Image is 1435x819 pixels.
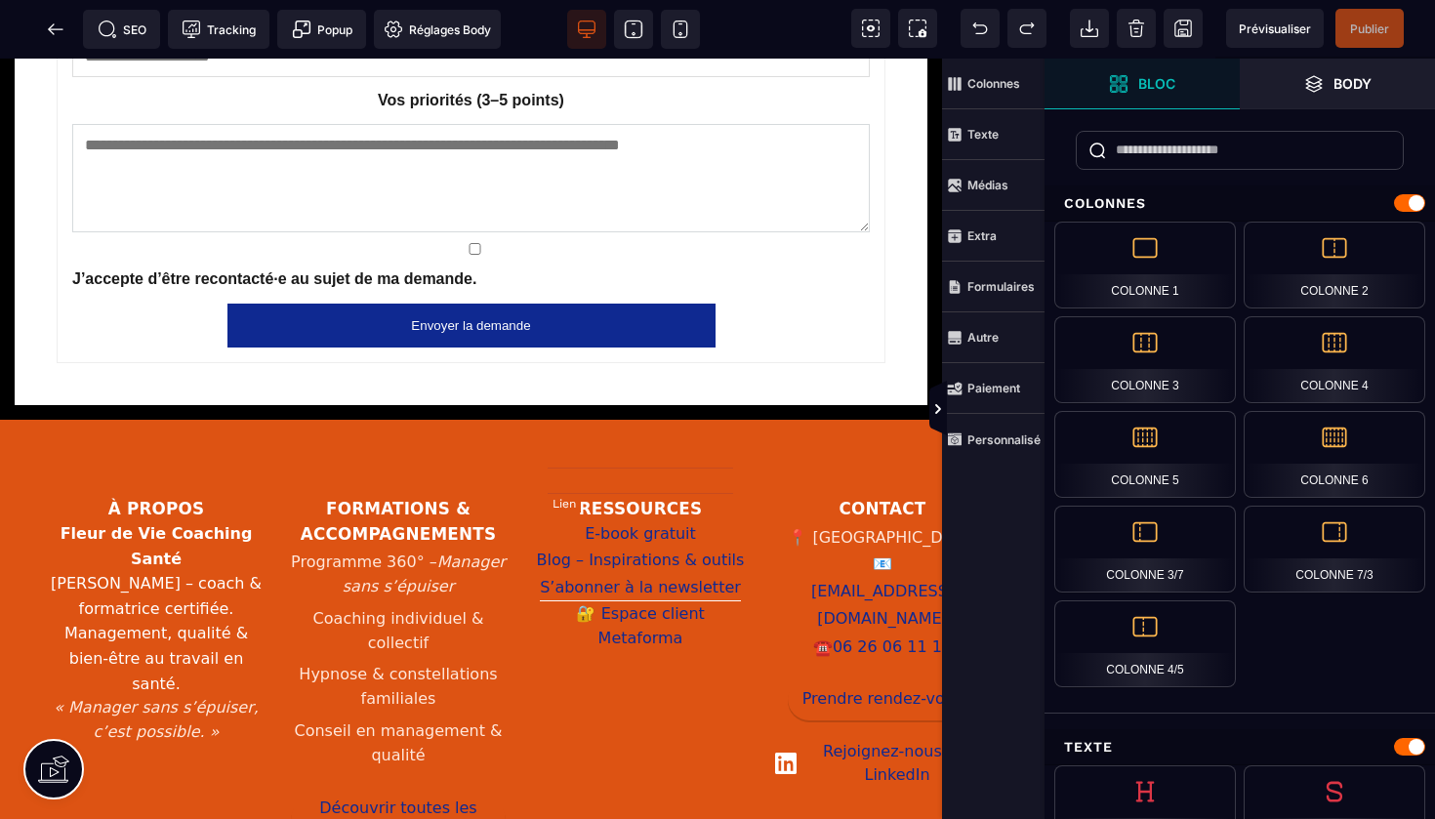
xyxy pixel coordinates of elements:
strong: Extra [967,228,997,243]
span: Importer [1070,9,1109,48]
li: Coaching individuel & collectif [291,545,506,601]
a: 06 26 06 11 14 [833,575,952,604]
span: Rejoignez-nous sur LinkedIn [804,681,990,730]
span: Rétablir [1007,9,1046,48]
span: Défaire [961,9,1000,48]
div: Colonne 2 [1244,222,1425,308]
strong: Colonnes [967,76,1020,91]
span: Colonnes [942,59,1045,109]
span: Paiement [942,363,1045,414]
a: Blog – Inspirations & outils [537,489,745,515]
label: Vos priorités (3–5 points) [72,30,870,55]
h3: À propos [49,437,264,463]
span: Nettoyage [1117,9,1156,48]
strong: Formulaires [967,279,1035,294]
span: Voir mobile [661,10,700,49]
strong: Bloc [1138,76,1175,91]
strong: Personnalisé [967,432,1041,447]
a: E-book gratuit [585,463,696,489]
strong: Paiement [967,381,1020,395]
span: Extra [942,211,1045,262]
span: Capture d'écran [898,9,937,48]
span: Popup [292,20,352,39]
li: Programme 360° – [291,488,506,545]
a: [EMAIL_ADDRESS][DOMAIN_NAME] [775,519,990,575]
span: Enregistrer [1164,9,1203,48]
span: Afficher les vues [1045,381,1064,439]
span: Créer une alerte modale [277,10,366,49]
span: Publier [1350,21,1389,36]
span: Code de suivi [168,10,269,49]
a: Prendre rendez-vous [788,619,976,662]
span: Formulaires [942,262,1045,312]
div: Colonne 7/3 [1244,506,1425,593]
span: Texte [942,109,1045,160]
li: Hypnose & constellations familiales [291,600,506,657]
em: Manager sans s’épuiser [343,494,506,537]
span: Retour [36,10,75,49]
h3: Formations & accompagnements [291,437,506,488]
span: Voir bureau [567,10,606,49]
span: Prévisualiser [1239,21,1311,36]
a: Découvrir toutes les offres [291,728,506,796]
span: SEO [98,20,146,39]
div: Colonne 6 [1244,411,1425,498]
a: Espace client Metaforma [533,543,748,594]
strong: Autre [967,330,999,345]
div: Texte [1045,729,1435,765]
address: 📍 [GEOGRAPHIC_DATA] 📧 ☎️ [775,466,990,603]
button: Envoyer la demande [227,245,716,289]
div: Colonne 3/7 [1054,506,1236,593]
a: S’abonner à la newsletter [540,516,741,543]
h3: Ressources [533,437,748,463]
p: « Manager sans s’épuiser, c’est possible. » [49,637,264,686]
strong: Fleur de Vie Coaching Santé [61,466,253,510]
span: Aperçu [1226,9,1324,48]
li: Conseil en management & qualité [291,657,506,714]
span: Ouvrir les calques [1240,59,1435,109]
span: Médias [942,160,1045,211]
a: Rejoignez-nous sur LinkedIn [775,681,990,730]
div: Colonne 5 [1054,411,1236,498]
h3: Contact [775,437,990,463]
strong: Texte [967,127,999,142]
div: Colonne 4 [1244,316,1425,403]
strong: Médias [967,178,1008,192]
div: Colonne 4/5 [1054,600,1236,687]
nav: Liens ressources [533,463,748,594]
span: Réglages Body [384,20,491,39]
strong: Body [1333,76,1372,91]
span: Voir les composants [851,9,890,48]
span: Tracking [182,20,256,39]
span: Voir tablette [614,10,653,49]
span: Personnalisé [942,414,1045,465]
span: Enregistrer le contenu [1335,9,1404,48]
span: Métadata SEO [83,10,160,49]
div: Colonne 1 [1054,222,1236,308]
span: Favicon [374,10,501,49]
label: J’accepte d’être recontacté·e au sujet de ma demande. [72,209,476,233]
div: Colonne 3 [1054,316,1236,403]
p: [PERSON_NAME] – coach & formatrice certifiée. Management, qualité & bien-être au travail en santé. [49,463,264,637]
span: Ouvrir les blocs [1045,59,1240,109]
div: Colonnes [1045,185,1435,222]
span: Autre [942,312,1045,363]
